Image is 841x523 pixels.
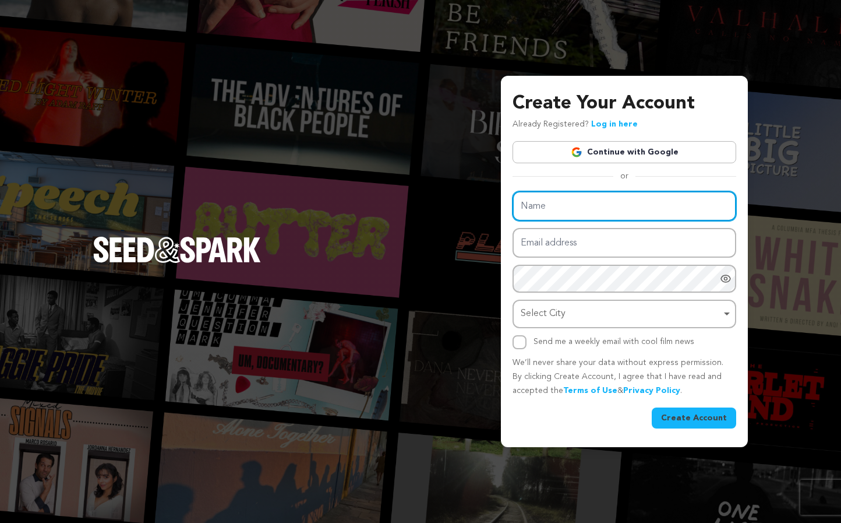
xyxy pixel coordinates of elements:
[513,228,736,258] input: Email address
[563,387,617,395] a: Terms of Use
[513,141,736,163] a: Continue with Google
[613,170,635,182] span: or
[513,90,736,118] h3: Create Your Account
[623,387,680,395] a: Privacy Policy
[93,237,261,286] a: Seed&Spark Homepage
[591,120,638,128] a: Log in here
[513,191,736,221] input: Name
[513,118,638,132] p: Already Registered?
[720,273,732,285] a: Show password as plain text. Warning: this will display your password on the screen.
[513,356,736,398] p: We’ll never share your data without express permission. By clicking Create Account, I agree that ...
[93,237,261,262] img: Seed&Spark Logo
[533,338,694,346] label: Send me a weekly email with cool film news
[571,146,582,158] img: Google logo
[521,306,721,322] div: Select City
[652,408,736,429] button: Create Account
